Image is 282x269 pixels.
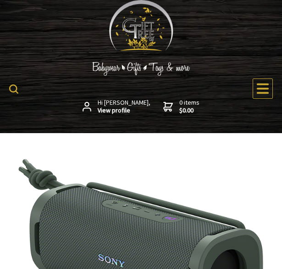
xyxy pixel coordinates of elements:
[83,99,150,115] a: Hi [PERSON_NAME],View profile
[163,99,199,115] a: 0 items$0.00
[72,62,210,76] img: Babywear - Gifts - Toys & more
[9,84,18,94] img: product search
[98,99,150,115] span: Hi [PERSON_NAME],
[179,98,199,115] span: 0 items
[98,106,150,115] strong: View profile
[179,106,199,115] strong: $0.00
